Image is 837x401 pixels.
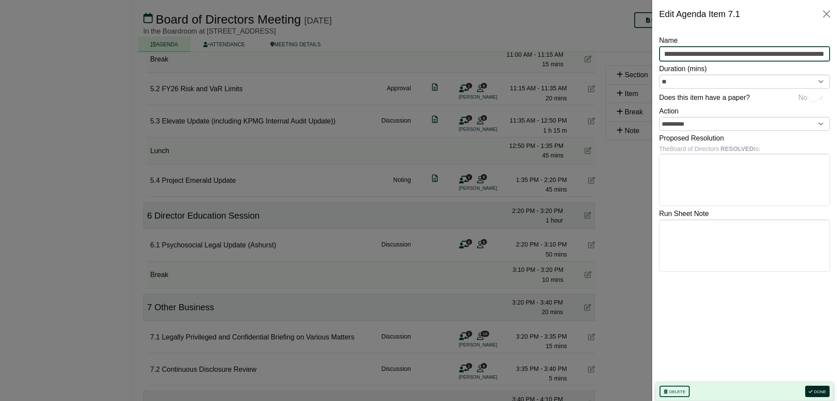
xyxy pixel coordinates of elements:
button: Delete [660,386,690,397]
div: Edit Agenda Item 7.1 [659,7,740,21]
label: Action [659,106,678,117]
label: Does this item have a paper? [659,92,750,103]
label: Name [659,35,678,46]
button: Close [820,7,834,21]
button: Done [805,386,830,397]
b: RESOLVED [721,145,754,152]
label: Duration (mins) [659,63,707,75]
span: No [799,92,807,103]
label: Run Sheet Note [659,208,709,219]
div: The Board of Directors to: [659,144,830,154]
label: Proposed Resolution [659,133,724,144]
